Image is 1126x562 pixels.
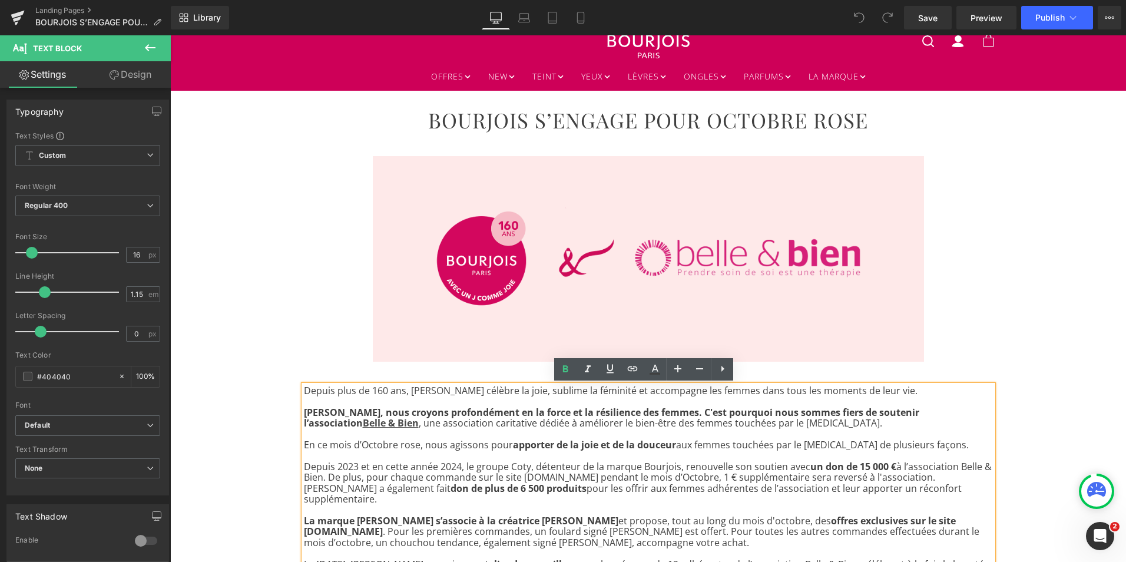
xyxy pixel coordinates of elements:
[148,251,158,259] span: px
[15,535,123,548] div: Enable
[15,312,160,320] div: Letter Spacing
[148,330,158,338] span: px
[353,27,402,55] a: TEINT
[630,27,704,55] a: LA MARQUE
[510,6,538,29] a: Laptop
[39,151,66,161] b: Custom
[956,6,1016,29] a: Preview
[134,524,823,546] p: Le [DATE], [PERSON_NAME] organise un avec la présence de 12 adhérentes de l’association Belle & B...
[15,505,67,521] div: Text Shadow
[134,479,786,503] span: offres exclusives sur le site [DOMAIN_NAME]
[134,480,823,513] p: et propose, tout au long du mois d'octobre, des . Pour les premières commandes, un foulard signé ...
[847,6,871,29] button: Undo
[134,350,823,361] p: Depuis plus de 160 ans, [PERSON_NAME] célèbre la joie, sublime la féminité et accompagne les femm...
[876,6,899,29] button: Redo
[538,6,567,29] a: Tablet
[309,27,353,55] a: NEW
[252,27,309,55] a: OFFRES
[131,366,160,387] div: %
[1098,6,1121,29] button: More
[918,12,938,24] span: Save
[15,351,160,359] div: Text Color
[35,18,148,27] span: BOURJOIS S’ENGAGE POUR OCTOBRE ROSE
[134,372,823,394] p: , une association caritative dédiée à améliorer le bien-être des femmes touchées par le [MEDICAL_...
[15,272,160,280] div: Line Height
[15,401,160,409] div: Font
[35,6,171,15] a: Landing Pages
[134,479,448,492] span: La marque [PERSON_NAME] s’associe à la créatrice [PERSON_NAME]
[15,233,160,241] div: Font Size
[15,445,160,454] div: Text Transform
[309,523,408,535] span: atelier de maquillage
[148,290,158,298] span: em
[134,371,749,394] span: [PERSON_NAME], nous croyons profondément en la force et la résilience des femmes. C'est pourquoi ...
[37,370,112,383] input: Color
[1021,6,1093,29] button: Publish
[203,121,754,326] img: Bourjois et Belle & Bien
[482,6,510,29] a: Desktop
[134,426,823,470] p: Depuis 2023 et en cette année 2024, le groupe Coty, détenteur de la marque Bourjois, renouvelle s...
[193,381,249,394] a: Belle & Bien
[171,6,229,29] a: New Library
[134,404,823,415] p: En ce mois d’Octobre rose, nous agissons pour aux femmes touchées par le [MEDICAL_DATA] de plusie...
[1110,522,1120,531] span: 2
[15,183,160,191] div: Font Weight
[88,61,173,88] a: Design
[1086,522,1114,550] iframe: Intercom live chat
[15,131,160,140] div: Text Styles
[193,12,221,23] span: Library
[1035,13,1065,22] span: Publish
[402,27,449,55] a: YEUX
[280,447,416,459] span: don de plus de 6 500 produits
[134,73,823,97] h1: BOURJOIS S’ENGAGE POUR OCTOBRE ROSE
[449,27,505,55] a: LÈVRES
[25,201,68,210] b: Regular 400
[971,12,1002,24] span: Preview
[25,421,50,431] i: Default
[33,44,82,53] span: Text Block
[505,27,565,55] a: ONGLES
[567,6,595,29] a: Mobile
[343,403,506,416] span: apporter de la joie et de la douceur
[640,425,726,438] span: un don de 15 000 €
[565,27,630,55] a: PARFUMS
[15,100,64,117] div: Typography
[25,464,43,472] b: None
